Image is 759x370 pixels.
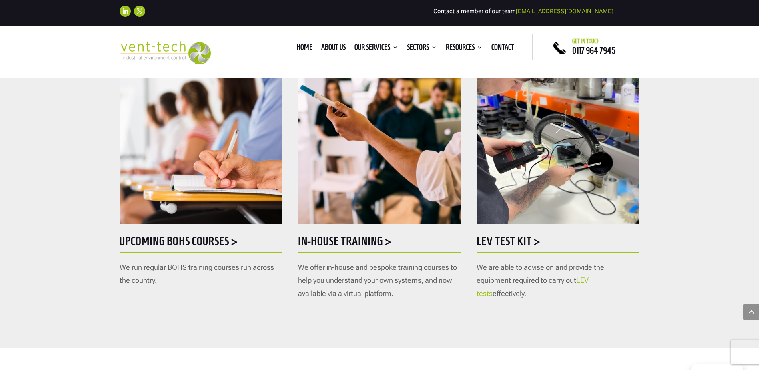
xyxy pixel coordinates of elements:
[477,263,604,298] span: We are able to advise on and provide the equipment required to carry out effectively.
[407,44,437,53] a: Sectors
[298,263,457,298] span: We offer in-house and bespoke training courses to help you understand your own systems, and now a...
[491,44,514,53] a: Contact
[321,44,346,53] a: About us
[120,6,131,17] a: Follow on LinkedIn
[572,46,615,55] a: 0117 964 7945
[477,13,639,224] img: Testing - 1
[120,13,282,224] img: AdobeStock_295110466
[298,235,461,251] h5: In-house training >
[298,13,461,224] img: AdobeStock_142781697
[446,44,483,53] a: Resources
[354,44,398,53] a: Our Services
[477,235,639,251] h5: LEV Test Kit >
[120,235,282,251] h5: Upcoming BOHS courses >
[296,44,312,53] a: Home
[572,38,600,44] span: Get in touch
[477,276,589,297] a: LEV tests
[516,8,613,15] a: [EMAIL_ADDRESS][DOMAIN_NAME]
[120,41,211,65] img: 2023-09-27T08_35_16.549ZVENT-TECH---Clear-background
[120,261,282,287] p: We run regular BOHS training courses run across the country.
[433,8,613,15] span: Contact a member of our team
[134,6,145,17] a: Follow on X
